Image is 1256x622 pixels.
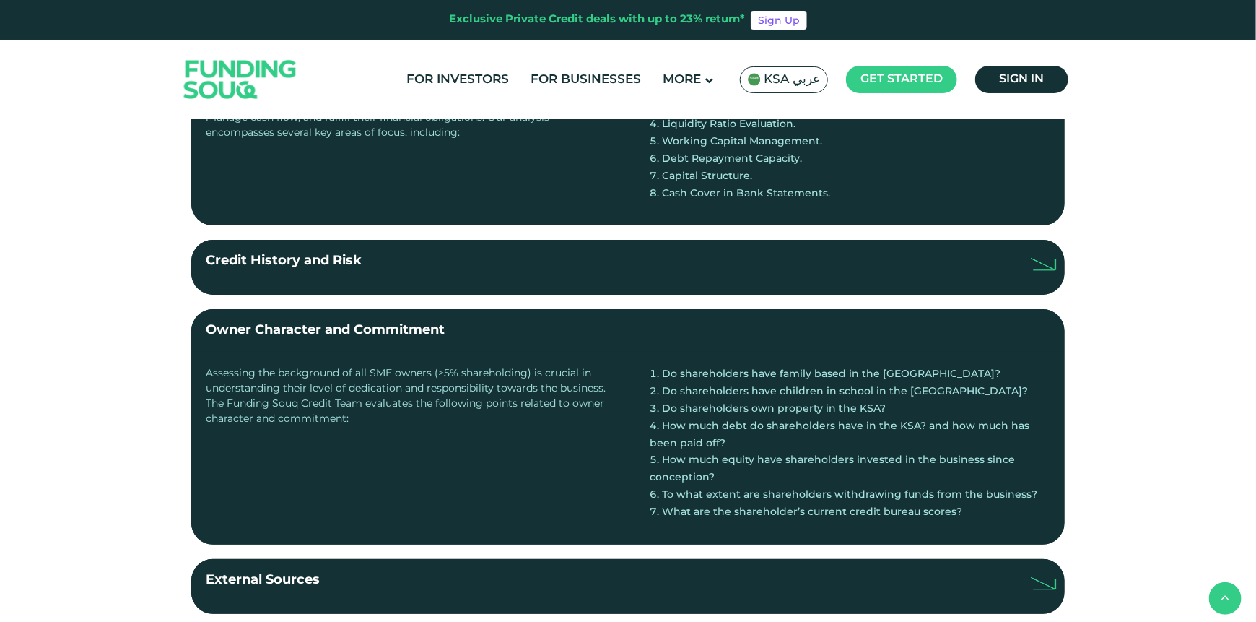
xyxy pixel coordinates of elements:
[860,74,943,85] span: Get started
[449,12,745,28] div: Exclusive Private Credit deals with up to 23% return*
[206,571,320,602] div: External Sources
[650,504,1050,522] li: What are the shareholder’s current credit bureau scores?
[975,66,1068,93] a: Sign in
[650,168,1050,186] li: Capital Structure.
[650,366,1050,384] li: Do shareholders have family based in the [GEOGRAPHIC_DATA]?
[206,366,606,530] div: Assessing the background of all SME owners (>5% shareholding) is crucial in understanding their l...
[1209,582,1242,615] button: back
[1000,74,1045,85] span: Sign in
[764,72,820,88] span: KSA عربي
[748,73,761,86] img: SA Flag
[663,74,701,86] span: More
[650,134,1050,151] li: Working Capital Management.
[650,418,1050,453] li: How much debt do shareholders have in the KSA? and how much has been paid off?
[650,151,1050,168] li: Debt Repayment Capacity.
[206,65,606,211] div: Our Credit Team carefully analyzes the financial performance of SME borrowers, considering variou...
[527,68,645,92] a: For Businesses
[170,43,311,116] img: Logo
[650,452,1050,487] li: How much equity have shareholders invested in the business since conception?
[1032,576,1057,589] img: arrow up
[1032,258,1057,271] img: arrow right
[650,384,1050,401] li: Do shareholders have children in school in the [GEOGRAPHIC_DATA]?
[206,321,445,340] div: Owner Character and Commitment
[206,251,362,283] div: Credit History and Risk
[403,68,513,92] a: For Investors
[650,116,1050,134] li: Liquidity Ratio Evaluation.
[650,487,1050,504] li: To what extent are shareholders withdrawing funds from the business?
[650,401,1050,418] li: Do shareholders own property in the KSA?
[751,11,807,30] a: Sign Up
[650,186,1050,203] li: Cash Cover in Bank Statements.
